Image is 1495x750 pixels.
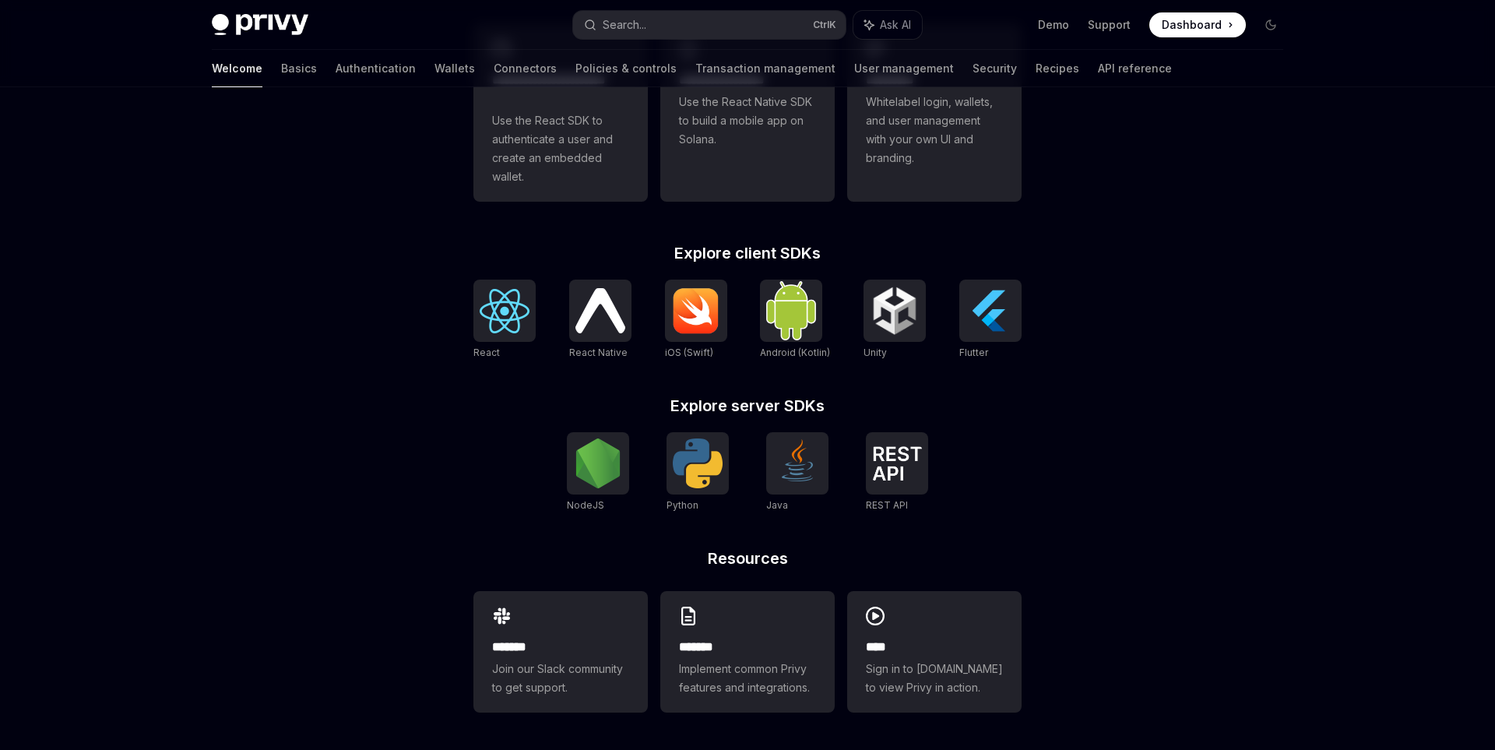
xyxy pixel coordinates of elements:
button: Ask AI [853,11,922,39]
span: Ctrl K [813,19,836,31]
h2: Resources [473,551,1022,566]
a: Welcome [212,50,262,87]
img: Java [772,438,822,488]
a: API reference [1098,50,1172,87]
h2: Explore client SDKs [473,245,1022,261]
span: React Native [569,347,628,358]
span: Implement common Privy features and integrations. [679,660,816,697]
img: iOS (Swift) [671,287,721,334]
a: Security [973,50,1017,87]
a: NodeJSNodeJS [567,432,629,513]
span: Dashboard [1162,17,1222,33]
a: Wallets [434,50,475,87]
a: Dashboard [1149,12,1246,37]
span: Ask AI [880,17,911,33]
img: NodeJS [573,438,623,488]
a: ReactReact [473,280,536,361]
span: iOS (Swift) [665,347,713,358]
a: Basics [281,50,317,87]
a: Policies & controls [575,50,677,87]
a: Recipes [1036,50,1079,87]
a: **** **Implement common Privy features and integrations. [660,591,835,713]
span: Android (Kotlin) [760,347,830,358]
a: Transaction management [695,50,835,87]
a: **** **Join our Slack community to get support. [473,591,648,713]
h2: Explore server SDKs [473,398,1022,414]
div: Search... [603,16,646,34]
img: dark logo [212,14,308,36]
span: Whitelabel login, wallets, and user management with your own UI and branding. [866,93,1003,167]
img: REST API [872,446,922,481]
span: REST API [866,499,908,511]
a: JavaJava [766,432,828,513]
span: Join our Slack community to get support. [492,660,629,697]
span: Flutter [959,347,988,358]
button: Toggle dark mode [1258,12,1283,37]
a: **** **** **** ***Use the React Native SDK to build a mobile app on Solana. [660,24,835,202]
a: Connectors [494,50,557,87]
span: Use the React SDK to authenticate a user and create an embedded wallet. [492,111,629,186]
img: Android (Kotlin) [766,281,816,340]
span: Unity [864,347,887,358]
a: React NativeReact Native [569,280,631,361]
a: iOS (Swift)iOS (Swift) [665,280,727,361]
a: Support [1088,17,1131,33]
span: NodeJS [567,499,604,511]
img: Python [673,438,723,488]
span: Sign in to [DOMAIN_NAME] to view Privy in action. [866,660,1003,697]
a: Demo [1038,17,1069,33]
a: ****Sign in to [DOMAIN_NAME] to view Privy in action. [847,591,1022,713]
img: Flutter [966,286,1015,336]
img: React Native [575,288,625,333]
a: Android (Kotlin)Android (Kotlin) [760,280,830,361]
span: Use the React Native SDK to build a mobile app on Solana. [679,93,816,149]
button: Search...CtrlK [573,11,846,39]
span: Java [766,499,788,511]
a: User management [854,50,954,87]
a: UnityUnity [864,280,926,361]
a: **** *****Whitelabel login, wallets, and user management with your own UI and branding. [847,24,1022,202]
a: REST APIREST API [866,432,928,513]
img: Unity [870,286,920,336]
a: Authentication [336,50,416,87]
a: PythonPython [667,432,729,513]
img: React [480,289,529,333]
span: Python [667,499,698,511]
span: React [473,347,500,358]
a: FlutterFlutter [959,280,1022,361]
